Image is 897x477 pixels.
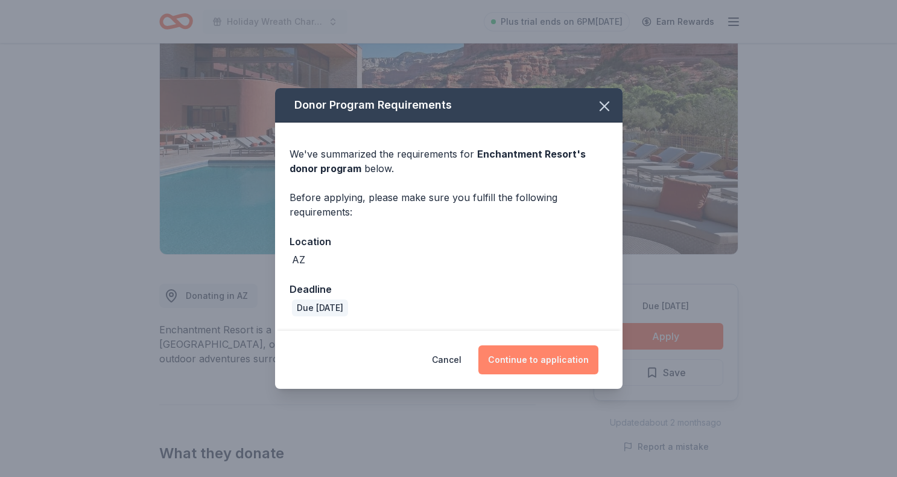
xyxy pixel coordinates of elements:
div: Deadline [290,281,608,297]
div: Location [290,234,608,249]
div: AZ [292,252,305,267]
div: Donor Program Requirements [275,88,623,123]
button: Cancel [432,345,461,374]
button: Continue to application [478,345,598,374]
div: Before applying, please make sure you fulfill the following requirements: [290,190,608,219]
div: We've summarized the requirements for below. [290,147,608,176]
div: Due [DATE] [292,299,348,316]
